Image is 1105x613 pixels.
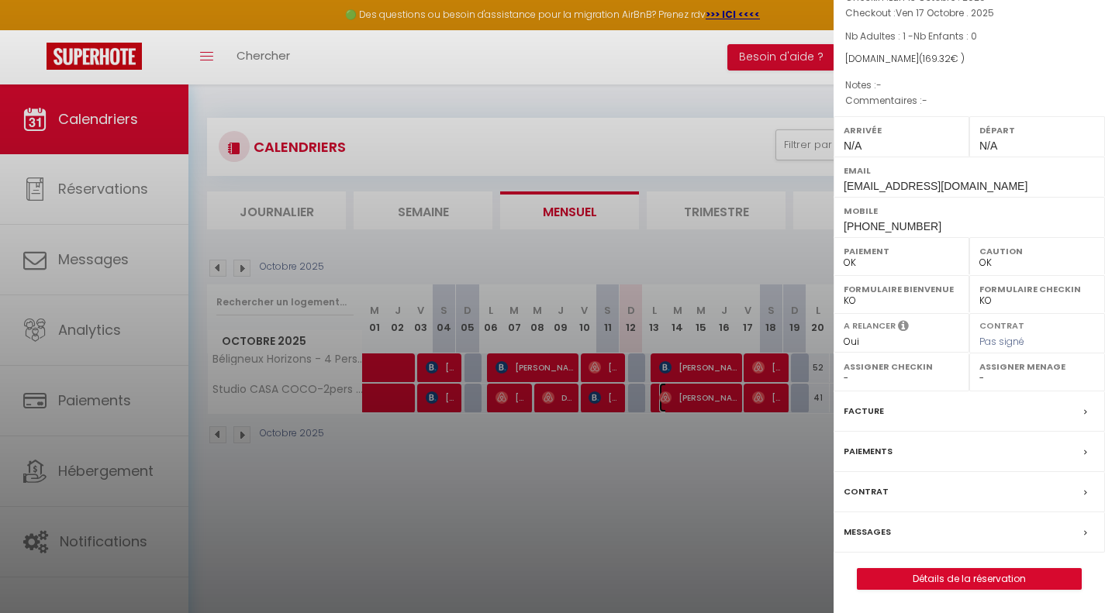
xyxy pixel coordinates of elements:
span: Pas signé [979,335,1024,348]
p: Commentaires : [845,93,1093,108]
label: Assigner Menage [979,359,1095,374]
span: [EMAIL_ADDRESS][DOMAIN_NAME] [844,180,1027,192]
i: Sélectionner OUI si vous souhaiter envoyer les séquences de messages post-checkout [898,319,909,336]
div: [DOMAIN_NAME] [845,52,1093,67]
label: Messages [844,524,891,540]
span: N/A [844,139,862,152]
label: Paiements [844,443,893,460]
label: Formulaire Checkin [979,281,1095,297]
label: Caution [979,243,1095,259]
span: ( € ) [919,52,965,65]
label: A relancer [844,319,896,332]
label: Assigner Checkin [844,359,959,374]
span: 169.32 [923,52,951,65]
label: Formulaire Bienvenue [844,281,959,297]
label: Contrat [979,319,1024,329]
label: Facture [844,403,884,419]
label: Paiement [844,243,959,259]
span: - [922,94,927,107]
button: Détails de la réservation [857,568,1082,590]
span: [PHONE_NUMBER] [844,220,941,232]
label: Départ [979,122,1095,138]
a: Détails de la réservation [858,569,1081,589]
p: Notes : [845,77,1093,93]
span: Ven 17 Octobre . 2025 [896,6,994,19]
span: Nb Enfants : 0 [913,29,977,43]
label: Email [844,163,1095,178]
span: N/A [979,139,997,152]
label: Contrat [844,484,889,500]
label: Arrivée [844,122,959,138]
label: Mobile [844,203,1095,219]
span: Nb Adultes : 1 - [845,29,977,43]
span: - [876,78,882,91]
p: Checkout : [845,5,1093,21]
